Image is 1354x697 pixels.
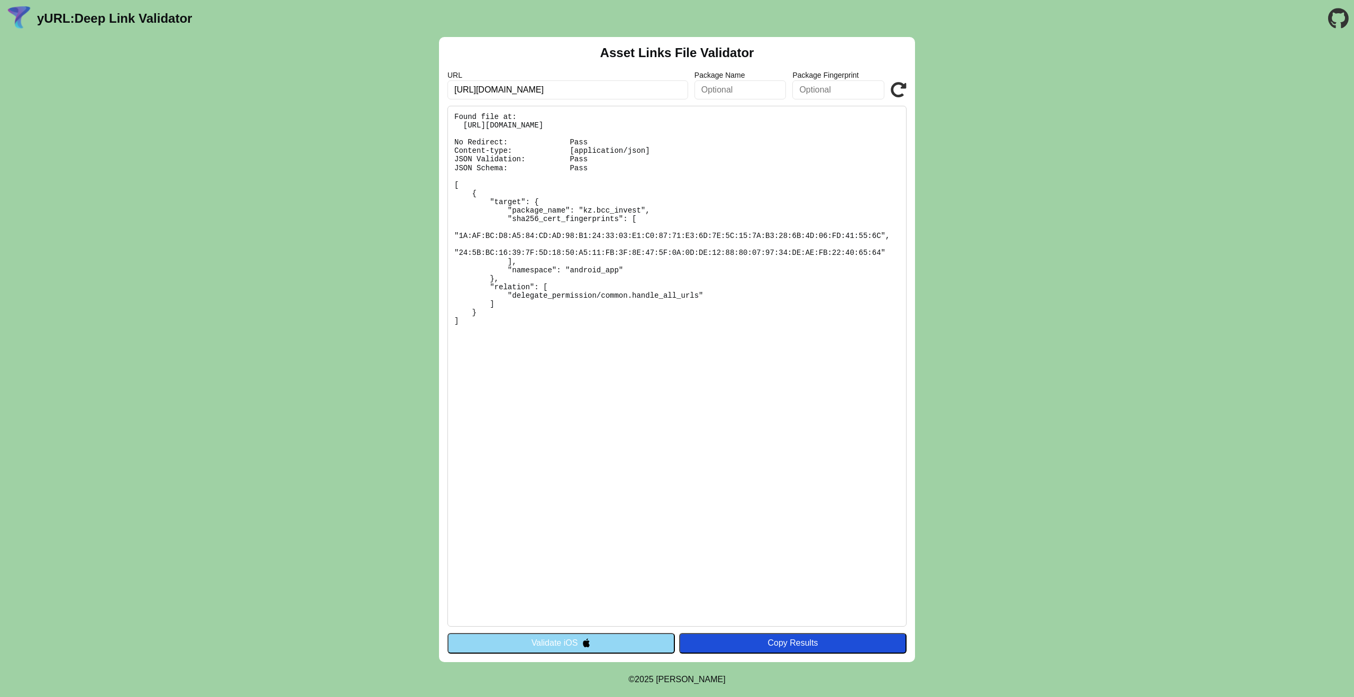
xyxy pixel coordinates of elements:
[5,5,33,32] img: yURL Logo
[635,675,654,684] span: 2025
[582,638,591,647] img: appleIcon.svg
[600,45,754,60] h2: Asset Links File Validator
[37,11,192,26] a: yURL:Deep Link Validator
[447,633,675,653] button: Validate iOS
[679,633,907,653] button: Copy Results
[694,71,786,79] label: Package Name
[447,80,688,99] input: Required
[694,80,786,99] input: Optional
[792,80,884,99] input: Optional
[628,662,725,697] footer: ©
[656,675,726,684] a: Michael Ibragimchayev's Personal Site
[684,638,901,648] div: Copy Results
[447,106,907,627] pre: Found file at: [URL][DOMAIN_NAME] No Redirect: Pass Content-type: [application/json] JSON Validat...
[447,71,688,79] label: URL
[792,71,884,79] label: Package Fingerprint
